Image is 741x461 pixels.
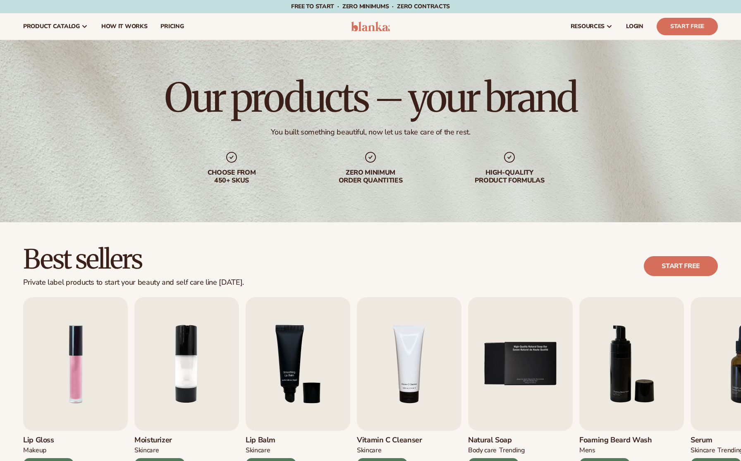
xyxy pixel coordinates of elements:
h3: Lip Gloss [23,436,74,445]
h3: Natural Soap [468,436,525,445]
a: LOGIN [619,13,650,40]
div: TRENDING [499,446,524,455]
h2: Best sellers [23,245,244,273]
h1: Our products – your brand [165,78,576,118]
img: logo [351,22,390,31]
span: product catalog [23,23,80,30]
div: SKINCARE [691,446,715,455]
a: Start Free [657,18,718,35]
div: BODY Care [468,446,497,455]
span: How It Works [101,23,148,30]
h3: Moisturizer [134,436,185,445]
div: Skincare [357,446,381,455]
span: Free to start · ZERO minimums · ZERO contracts [291,2,450,10]
a: How It Works [95,13,154,40]
a: product catalog [17,13,95,40]
span: pricing [160,23,184,30]
a: Start free [644,256,718,276]
div: High-quality product formulas [457,169,562,185]
div: Choose from 450+ Skus [179,169,284,185]
div: You built something beautiful, now let us take care of the rest. [271,127,471,137]
div: Zero minimum order quantities [318,169,423,185]
h3: Vitamin C Cleanser [357,436,422,445]
div: SKINCARE [134,446,159,455]
div: mens [579,446,595,455]
a: pricing [154,13,190,40]
span: LOGIN [626,23,643,30]
span: resources [571,23,605,30]
div: Private label products to start your beauty and self care line [DATE]. [23,278,244,287]
div: MAKEUP [23,446,46,455]
h3: Lip Balm [246,436,296,445]
div: SKINCARE [246,446,270,455]
a: resources [564,13,619,40]
h3: Foaming beard wash [579,436,652,445]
